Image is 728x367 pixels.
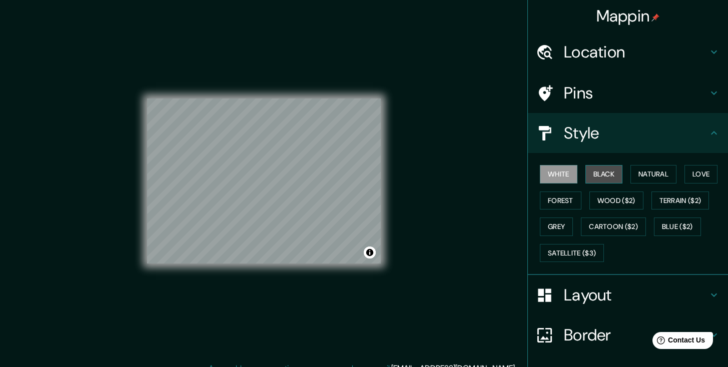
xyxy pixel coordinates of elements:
canvas: Map [147,98,381,263]
h4: Location [564,42,708,62]
h4: Pins [564,83,708,103]
button: Grey [540,217,573,236]
h4: Mappin [596,6,660,26]
button: Toggle attribution [364,246,376,258]
h4: Layout [564,285,708,305]
button: Forest [540,191,581,210]
img: pin-icon.png [651,13,659,21]
button: Love [684,165,717,183]
div: Style [528,113,728,153]
button: Natural [630,165,676,183]
button: Satellite ($3) [540,244,604,262]
h4: Border [564,325,708,345]
button: White [540,165,577,183]
div: Location [528,32,728,72]
button: Black [585,165,623,183]
button: Cartoon ($2) [581,217,646,236]
h4: Style [564,123,708,143]
div: Border [528,315,728,355]
div: Pins [528,73,728,113]
button: Terrain ($2) [651,191,709,210]
iframe: Help widget launcher [639,328,717,356]
button: Wood ($2) [589,191,643,210]
button: Blue ($2) [654,217,701,236]
div: Layout [528,275,728,315]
